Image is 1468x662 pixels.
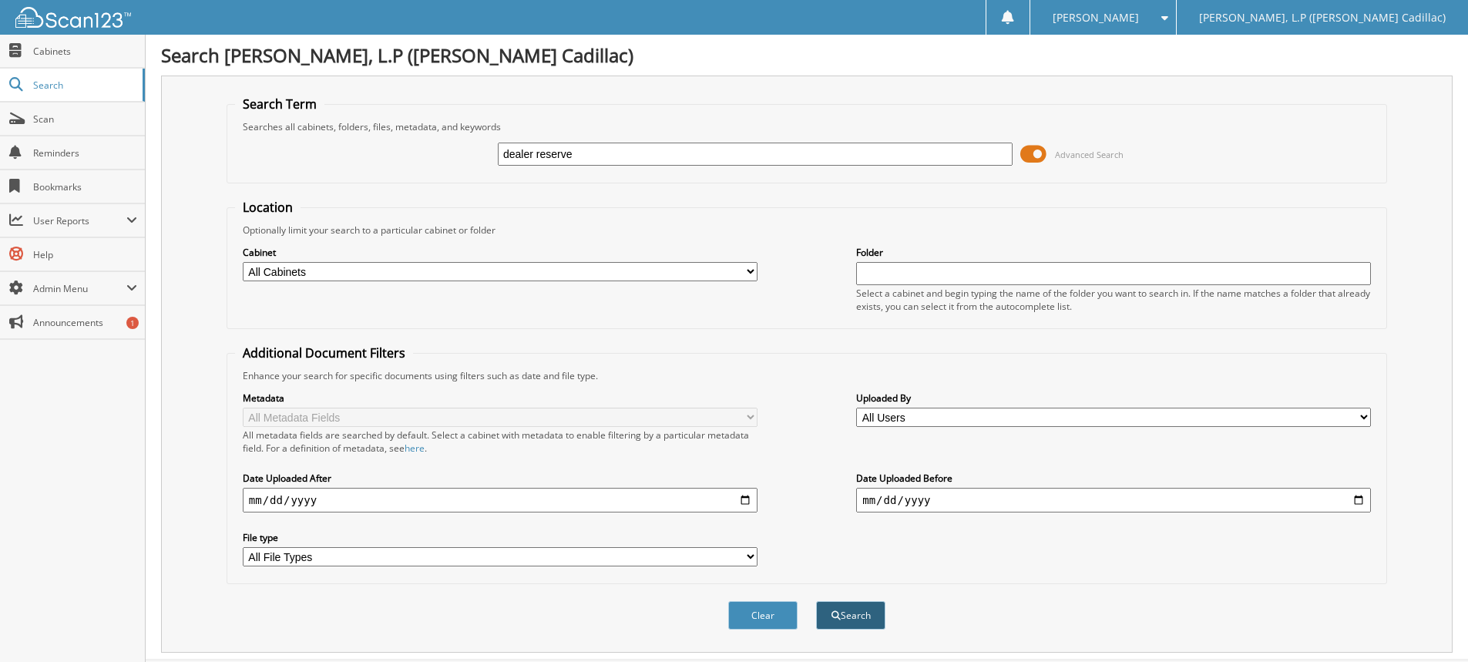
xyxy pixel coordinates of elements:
div: Optionally limit your search to a particular cabinet or folder [235,223,1379,237]
span: [PERSON_NAME] [1053,13,1139,22]
span: Reminders [33,146,137,160]
label: Date Uploaded Before [856,472,1371,485]
a: here [405,442,425,455]
img: scan123-logo-white.svg [15,7,131,28]
div: Enhance your search for specific documents using filters such as date and file type. [235,369,1379,382]
div: Searches all cabinets, folders, files, metadata, and keywords [235,120,1379,133]
label: Folder [856,246,1371,259]
label: Uploaded By [856,391,1371,405]
label: File type [243,531,758,544]
span: User Reports [33,214,126,227]
span: Search [33,79,135,92]
span: Cabinets [33,45,137,58]
span: [PERSON_NAME], L.P ([PERSON_NAME] Cadillac) [1199,13,1446,22]
h1: Search [PERSON_NAME], L.P ([PERSON_NAME] Cadillac) [161,42,1453,68]
legend: Location [235,199,301,216]
span: Advanced Search [1055,149,1124,160]
legend: Search Term [235,96,324,113]
div: Select a cabinet and begin typing the name of the folder you want to search in. If the name match... [856,287,1371,313]
button: Clear [728,601,798,630]
button: Search [816,601,885,630]
iframe: Chat Widget [1391,588,1468,662]
span: Help [33,248,137,261]
input: end [856,488,1371,512]
span: Scan [33,113,137,126]
div: 1 [126,317,139,329]
label: Cabinet [243,246,758,259]
span: Bookmarks [33,180,137,193]
div: All metadata fields are searched by default. Select a cabinet with metadata to enable filtering b... [243,428,758,455]
span: Announcements [33,316,137,329]
label: Date Uploaded After [243,472,758,485]
label: Metadata [243,391,758,405]
legend: Additional Document Filters [235,344,413,361]
input: start [243,488,758,512]
span: Admin Menu [33,282,126,295]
